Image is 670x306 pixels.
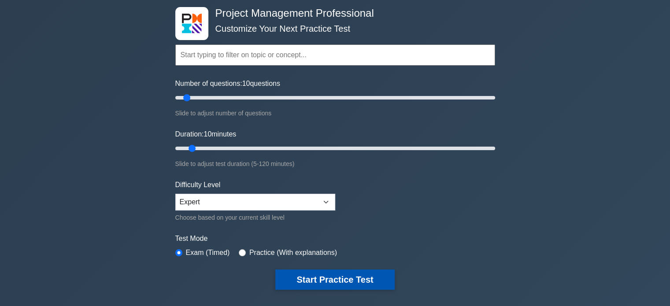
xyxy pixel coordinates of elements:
label: Test Mode [175,233,495,244]
input: Start typing to filter on topic or concept... [175,44,495,66]
label: Difficulty Level [175,180,221,190]
button: Start Practice Test [275,269,394,290]
label: Number of questions: questions [175,78,280,89]
label: Practice (With explanations) [249,247,337,258]
label: Duration: minutes [175,129,237,140]
span: 10 [242,80,250,87]
label: Exam (Timed) [186,247,230,258]
div: Slide to adjust test duration (5-120 minutes) [175,159,495,169]
h4: Project Management Professional [212,7,452,20]
span: 10 [204,130,211,138]
div: Choose based on your current skill level [175,212,335,223]
div: Slide to adjust number of questions [175,108,495,118]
